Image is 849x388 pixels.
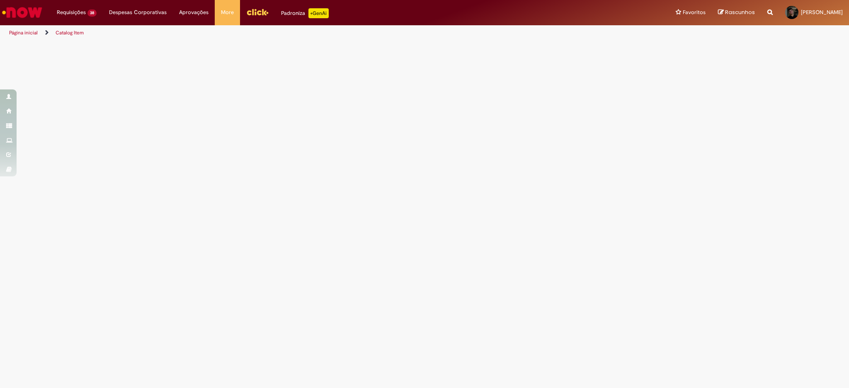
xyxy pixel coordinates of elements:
[246,6,269,18] img: click_logo_yellow_360x200.png
[281,8,329,18] div: Padroniza
[221,8,234,17] span: More
[109,8,167,17] span: Despesas Corporativas
[718,9,755,17] a: Rascunhos
[801,9,843,16] span: [PERSON_NAME]
[87,10,97,17] span: 38
[179,8,209,17] span: Aprovações
[1,4,44,21] img: ServiceNow
[725,8,755,16] span: Rascunhos
[57,8,86,17] span: Requisições
[9,29,38,36] a: Página inicial
[56,29,84,36] a: Catalog Item
[683,8,706,17] span: Favoritos
[6,25,560,41] ul: Trilhas de página
[308,8,329,18] p: +GenAi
